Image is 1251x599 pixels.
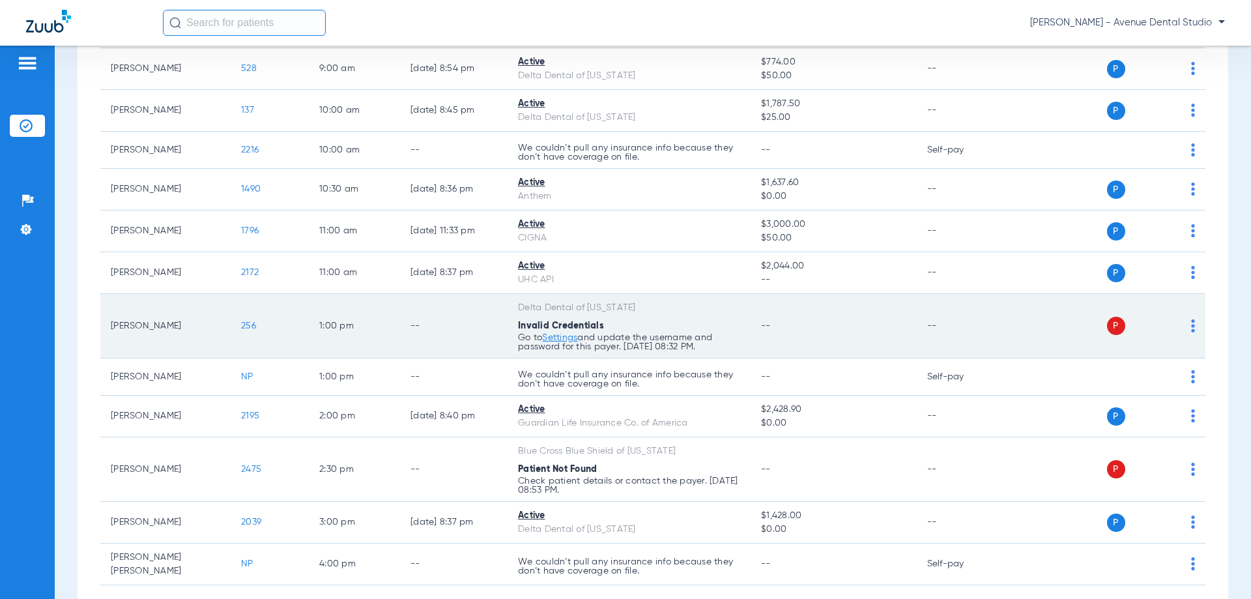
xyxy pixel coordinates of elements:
[400,132,508,169] td: --
[1107,407,1125,426] span: P
[917,437,1005,502] td: --
[518,445,740,458] div: Blue Cross Blue Shield of [US_STATE]
[241,106,254,115] span: 137
[309,502,400,544] td: 3:00 PM
[100,169,231,211] td: [PERSON_NAME]
[1191,516,1195,529] img: group-dot-blue.svg
[400,48,508,90] td: [DATE] 8:54 PM
[309,211,400,252] td: 11:00 AM
[518,143,740,162] p: We couldn’t pull any insurance info because they don’t have coverage on file.
[1107,317,1125,335] span: P
[518,403,740,416] div: Active
[309,294,400,358] td: 1:00 PM
[1107,514,1125,532] span: P
[761,416,906,430] span: $0.00
[241,518,261,527] span: 2039
[518,190,740,203] div: Anthem
[518,370,740,388] p: We couldn’t pull any insurance info because they don’t have coverage on file.
[917,544,1005,585] td: Self-pay
[761,559,771,568] span: --
[241,321,256,330] span: 256
[309,90,400,132] td: 10:00 AM
[917,90,1005,132] td: --
[761,69,906,83] span: $50.00
[1191,409,1195,422] img: group-dot-blue.svg
[518,97,740,111] div: Active
[518,273,740,287] div: UHC API
[241,226,259,235] span: 1796
[400,211,508,252] td: [DATE] 11:33 PM
[26,10,71,33] img: Zuub Logo
[309,358,400,396] td: 1:00 PM
[309,544,400,585] td: 4:00 PM
[400,252,508,294] td: [DATE] 8:37 PM
[1030,16,1225,29] span: [PERSON_NAME] - Avenue Dental Studio
[761,176,906,190] span: $1,637.60
[241,184,261,194] span: 1490
[518,321,604,330] span: Invalid Credentials
[1186,536,1251,599] iframe: Chat Widget
[518,218,740,231] div: Active
[241,465,261,474] span: 2475
[100,132,231,169] td: [PERSON_NAME]
[100,211,231,252] td: [PERSON_NAME]
[518,231,740,245] div: CIGNA
[542,333,577,342] a: Settings
[1107,222,1125,241] span: P
[518,69,740,83] div: Delta Dental of [US_STATE]
[1191,463,1195,476] img: group-dot-blue.svg
[917,396,1005,437] td: --
[917,358,1005,396] td: Self-pay
[917,132,1005,169] td: Self-pay
[241,559,253,568] span: NP
[518,301,740,315] div: Delta Dental of [US_STATE]
[1191,319,1195,332] img: group-dot-blue.svg
[309,48,400,90] td: 9:00 AM
[241,372,253,381] span: NP
[761,403,906,416] span: $2,428.90
[400,169,508,211] td: [DATE] 8:36 PM
[518,476,740,495] p: Check patient details or contact the payer. [DATE] 08:53 PM.
[400,396,508,437] td: [DATE] 8:40 PM
[100,502,231,544] td: [PERSON_NAME]
[241,268,259,277] span: 2172
[761,259,906,273] span: $2,044.00
[1107,60,1125,78] span: P
[100,294,231,358] td: [PERSON_NAME]
[1191,224,1195,237] img: group-dot-blue.svg
[400,358,508,396] td: --
[761,145,771,154] span: --
[761,321,771,330] span: --
[761,509,906,523] span: $1,428.00
[100,396,231,437] td: [PERSON_NAME]
[1107,102,1125,120] span: P
[518,557,740,576] p: We couldn’t pull any insurance info because they don’t have coverage on file.
[1191,370,1195,383] img: group-dot-blue.svg
[761,231,906,245] span: $50.00
[761,273,906,287] span: --
[518,333,740,351] p: Go to and update the username and password for this payer. [DATE] 08:32 PM.
[761,523,906,536] span: $0.00
[761,97,906,111] span: $1,787.50
[917,211,1005,252] td: --
[518,523,740,536] div: Delta Dental of [US_STATE]
[100,544,231,585] td: [PERSON_NAME] [PERSON_NAME]
[518,176,740,190] div: Active
[163,10,326,36] input: Search for patients
[1191,62,1195,75] img: group-dot-blue.svg
[761,372,771,381] span: --
[917,502,1005,544] td: --
[518,55,740,69] div: Active
[17,55,38,71] img: hamburger-icon
[309,396,400,437] td: 2:00 PM
[917,252,1005,294] td: --
[309,437,400,502] td: 2:30 PM
[241,64,257,73] span: 528
[1107,264,1125,282] span: P
[241,145,259,154] span: 2216
[400,90,508,132] td: [DATE] 8:45 PM
[100,252,231,294] td: [PERSON_NAME]
[917,48,1005,90] td: --
[100,48,231,90] td: [PERSON_NAME]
